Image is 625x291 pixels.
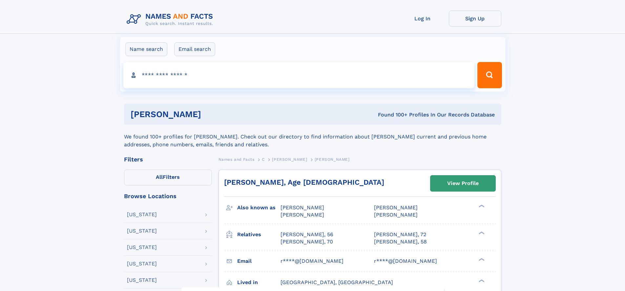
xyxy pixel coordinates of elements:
[374,231,426,238] a: [PERSON_NAME], 72
[224,178,384,186] a: [PERSON_NAME], Age [DEMOGRAPHIC_DATA]
[131,110,290,118] h1: [PERSON_NAME]
[124,125,501,149] div: We found 100+ profiles for [PERSON_NAME]. Check out our directory to find information about [PERS...
[281,238,333,245] a: [PERSON_NAME], 70
[237,277,281,288] h3: Lived in
[374,212,418,218] span: [PERSON_NAME]
[237,202,281,213] h3: Also known as
[156,174,163,180] span: All
[124,156,212,162] div: Filters
[127,278,157,283] div: [US_STATE]
[262,157,265,162] span: C
[374,238,427,245] a: [PERSON_NAME], 58
[237,256,281,267] h3: Email
[281,279,393,285] span: [GEOGRAPHIC_DATA], [GEOGRAPHIC_DATA]
[219,155,255,163] a: Names and Facts
[477,204,485,208] div: ❯
[315,157,350,162] span: [PERSON_NAME]
[430,176,495,191] a: View Profile
[477,231,485,235] div: ❯
[127,228,157,234] div: [US_STATE]
[237,229,281,240] h3: Relatives
[447,176,479,191] div: View Profile
[127,245,157,250] div: [US_STATE]
[124,10,219,28] img: Logo Names and Facts
[449,10,501,27] a: Sign Up
[477,62,502,88] button: Search Button
[281,204,324,211] span: [PERSON_NAME]
[396,10,449,27] a: Log In
[289,111,495,118] div: Found 100+ Profiles In Our Records Database
[124,193,212,199] div: Browse Locations
[477,257,485,261] div: ❯
[272,155,307,163] a: [PERSON_NAME]
[262,155,265,163] a: C
[477,279,485,283] div: ❯
[123,62,475,88] input: search input
[374,204,418,211] span: [PERSON_NAME]
[174,42,215,56] label: Email search
[272,157,307,162] span: [PERSON_NAME]
[127,212,157,217] div: [US_STATE]
[127,261,157,266] div: [US_STATE]
[281,231,333,238] a: [PERSON_NAME], 56
[124,170,212,185] label: Filters
[125,42,167,56] label: Name search
[281,212,324,218] span: [PERSON_NAME]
